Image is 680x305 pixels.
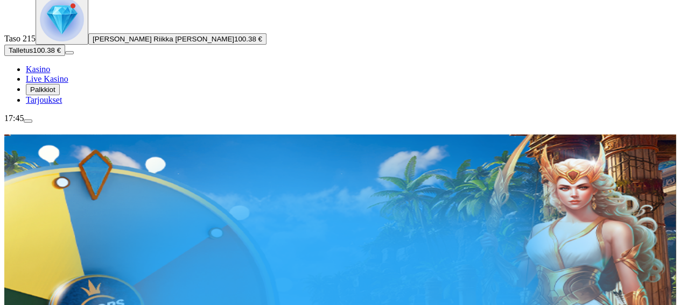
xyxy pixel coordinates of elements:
span: Kasino [26,65,50,74]
a: poker-chip iconLive Kasino [26,74,68,83]
span: [PERSON_NAME] Riikka [PERSON_NAME] [93,35,234,43]
button: [PERSON_NAME] Riikka [PERSON_NAME]100.38 € [88,33,267,45]
a: diamond iconKasino [26,65,50,74]
button: menu [24,119,32,123]
button: Talletusplus icon100.38 € [4,45,65,56]
span: Taso 215 [4,34,36,43]
a: gift-inverted iconTarjoukset [26,95,62,104]
span: 100.38 € [33,46,61,54]
span: Palkkiot [30,86,55,94]
span: Live Kasino [26,74,68,83]
button: reward iconPalkkiot [26,84,60,95]
span: 17:45 [4,114,24,123]
button: menu [65,51,74,54]
span: 100.38 € [234,35,262,43]
span: Talletus [9,46,33,54]
span: Tarjoukset [26,95,62,104]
